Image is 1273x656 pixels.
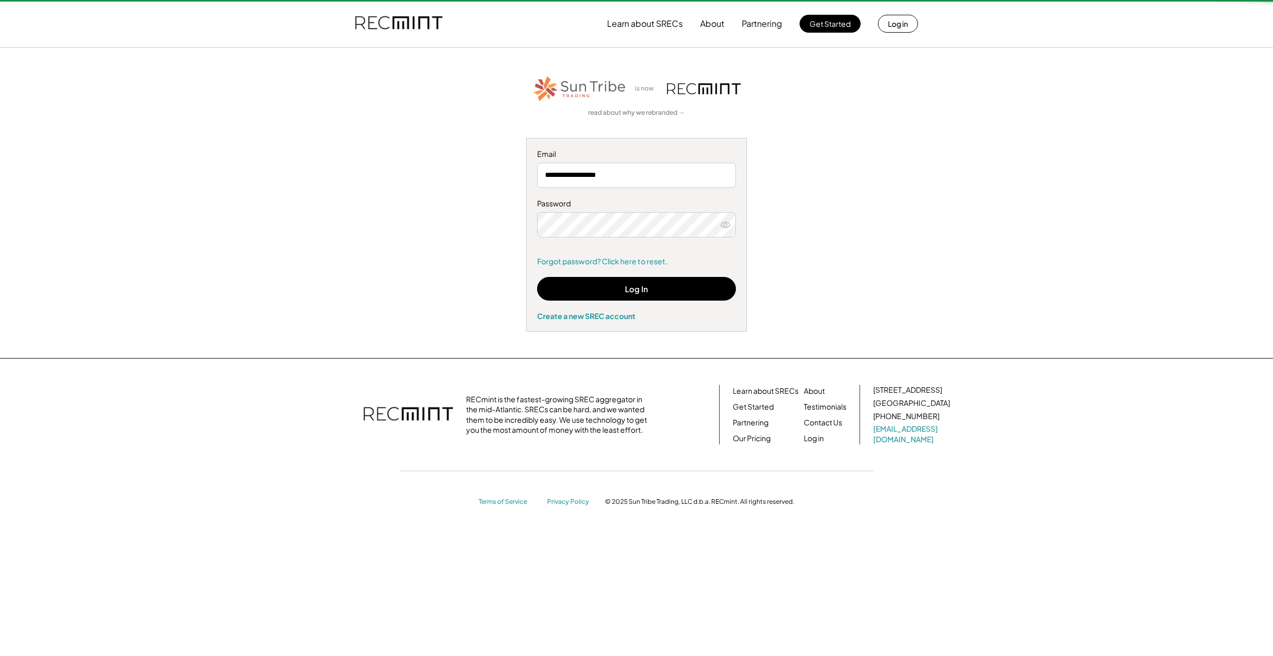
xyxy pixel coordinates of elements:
img: recmint-logotype%403x.png [667,83,741,94]
button: About [700,13,724,34]
a: About [804,386,825,396]
img: recmint-logotype%403x.png [363,396,453,433]
div: Password [537,198,736,209]
a: Log in [804,433,824,444]
div: RECmint is the fastest-growing SREC aggregator in the mid-Atlantic. SRECs can be hard, and we wan... [466,394,653,435]
button: Learn about SRECs [607,13,683,34]
div: [PHONE_NUMBER] [873,411,939,422]
a: Partnering [733,418,769,428]
div: is now [632,84,662,93]
a: Learn about SRECs [733,386,799,396]
button: Log In [537,277,736,301]
a: Testimonials [804,402,846,412]
img: recmint-logotype%403x.png [355,6,442,42]
img: STT_Horizontal_Logo%2B-%2BColor.png [532,74,627,103]
a: [EMAIL_ADDRESS][DOMAIN_NAME] [873,424,952,444]
a: Terms of Service [479,498,537,506]
button: Get Started [800,15,861,33]
a: Forgot password? Click here to reset. [537,256,736,267]
div: [STREET_ADDRESS] [873,385,942,395]
a: Get Started [733,402,774,412]
a: Privacy Policy [547,498,594,506]
div: Email [537,149,736,160]
div: Create a new SREC account [537,311,736,321]
div: [GEOGRAPHIC_DATA] [873,398,950,409]
button: Partnering [742,13,782,34]
a: read about why we rebranded → [588,108,685,117]
button: Log in [878,15,918,33]
div: © 2025 Sun Tribe Trading, LLC d.b.a. RECmint. All rights reserved. [605,498,794,506]
a: Contact Us [804,418,842,428]
a: Our Pricing [733,433,771,444]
